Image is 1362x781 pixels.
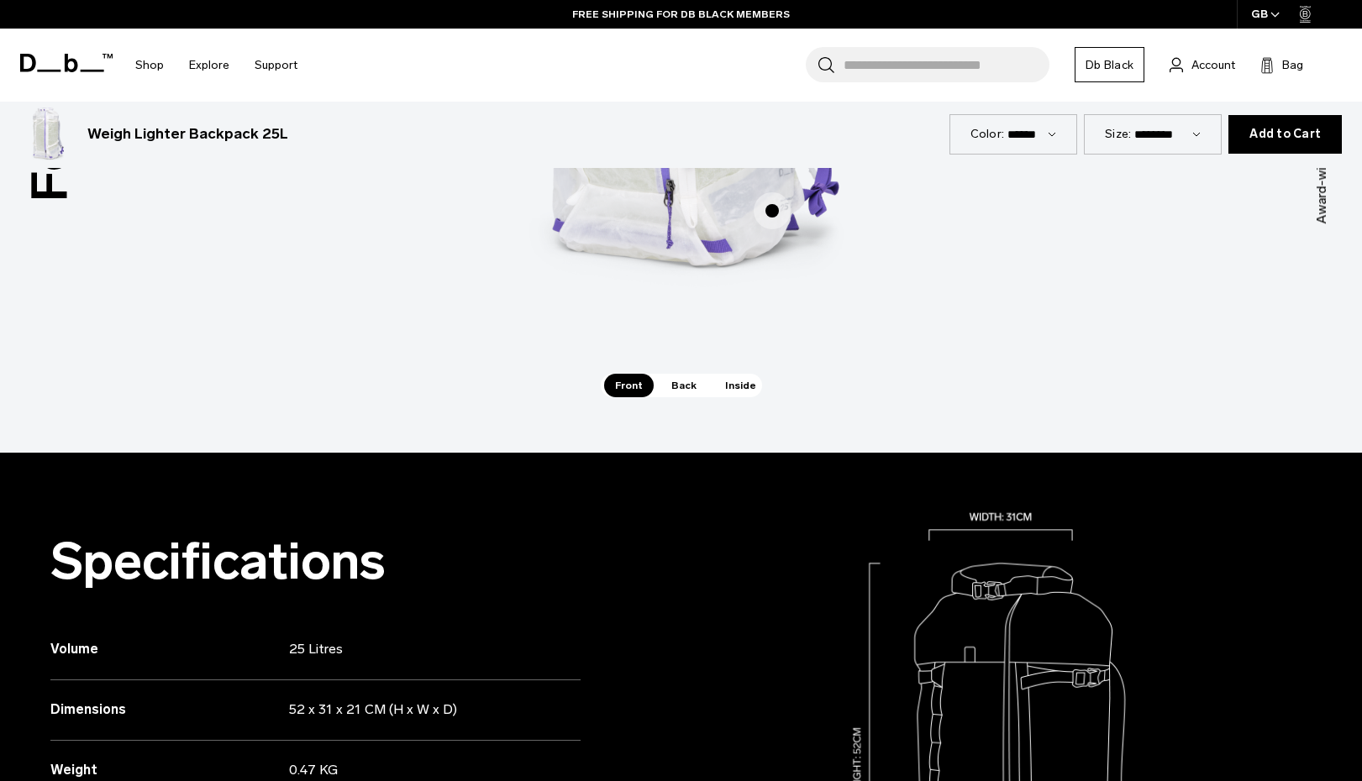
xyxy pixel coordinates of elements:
a: Db Black [1075,47,1144,82]
label: Color: [970,125,1005,143]
a: FREE SHIPPING FOR DB BLACK MEMBERS [572,7,790,22]
h3: Weight [50,760,289,780]
a: Support [255,35,297,95]
span: Inside [714,374,767,397]
label: Size: [1105,125,1131,143]
button: Bag [1260,55,1303,75]
h3: Volume [50,639,289,659]
span: Bag [1282,56,1303,74]
a: Account [1170,55,1235,75]
img: Weigh_Lighter_Backpack_25L_1.png [20,107,74,161]
p: 25 Litres [289,639,554,659]
p: 52 x 31 x 21 CM (H x W x D) [289,700,554,720]
span: Account [1191,56,1235,74]
a: Shop [135,35,164,95]
h3: Dimensions [50,700,289,720]
nav: Main Navigation [123,29,310,102]
span: Back [660,374,707,397]
h2: Specifications [50,533,581,590]
span: Front [604,374,654,397]
a: Explore [189,35,229,95]
h3: Weigh Lighter Backpack 25L [87,123,288,145]
span: Add to Cart [1249,128,1321,141]
button: Add to Cart [1228,115,1342,154]
p: 0.47 KG [289,760,554,780]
